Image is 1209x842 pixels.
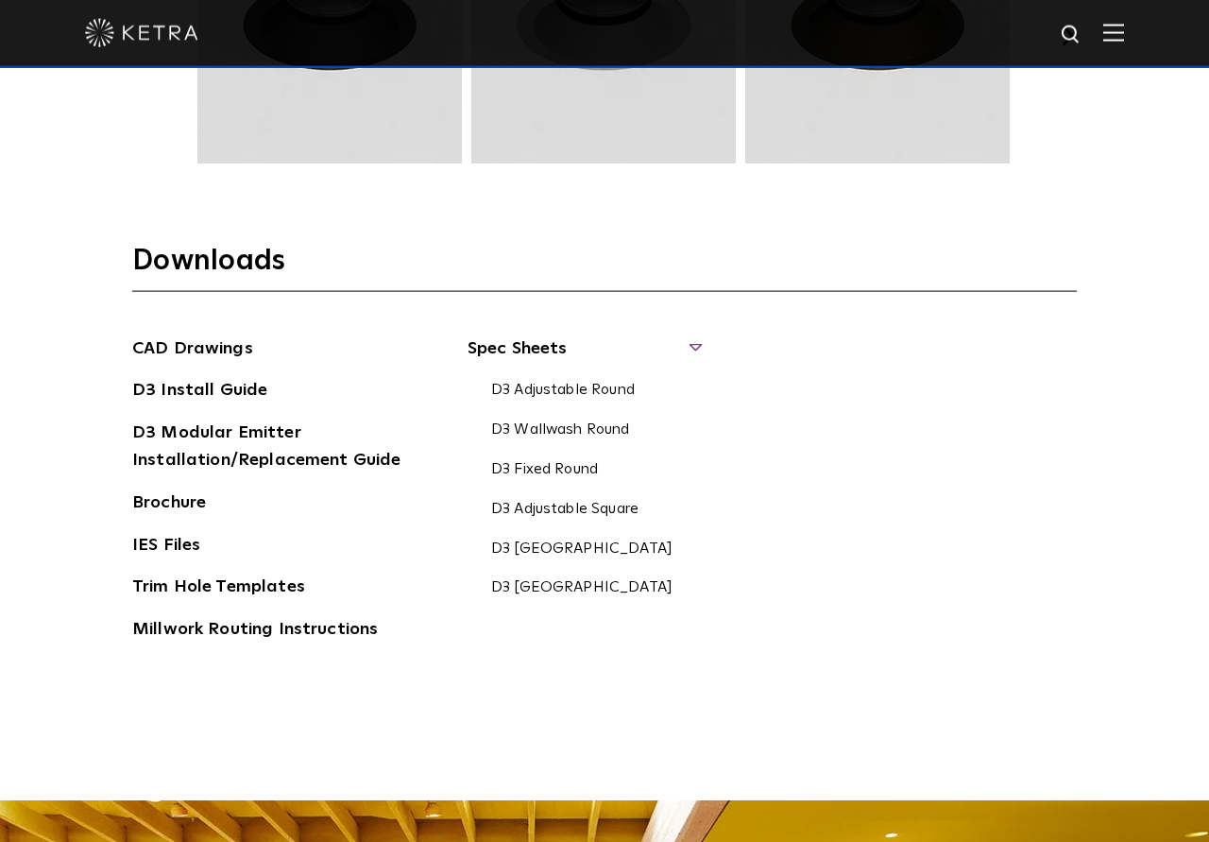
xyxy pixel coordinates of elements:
a: D3 Fixed Round [491,460,598,481]
a: Trim Hole Templates [132,574,305,604]
img: search icon [1060,24,1083,47]
a: D3 Install Guide [132,377,267,407]
a: Millwork Routing Instructions [132,616,378,646]
img: ketra-logo-2019-white [85,19,198,47]
img: Hamburger%20Nav.svg [1103,24,1124,42]
a: D3 Modular Emitter Installation/Replacement Guide [132,420,416,477]
a: D3 Wallwash Round [491,421,630,441]
a: D3 Adjustable Round [491,381,635,402]
a: IES Files [132,532,200,562]
a: CAD Drawings [132,335,253,366]
a: Brochure [132,490,206,520]
a: D3 Adjustable Square [491,500,639,521]
span: Spec Sheets [468,335,699,377]
a: D3 [GEOGRAPHIC_DATA] [491,578,673,599]
h3: Downloads [132,243,1077,292]
a: D3 [GEOGRAPHIC_DATA] [491,540,673,560]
